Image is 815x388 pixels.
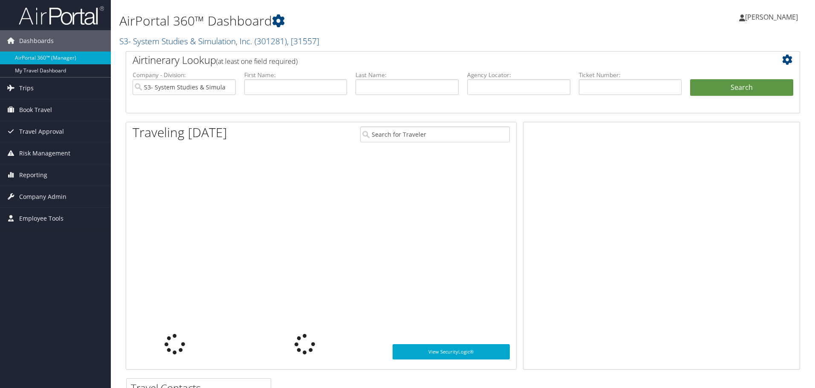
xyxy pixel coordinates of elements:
span: Company Admin [19,186,66,207]
a: View SecurityLogic® [393,344,510,359]
a: [PERSON_NAME] [739,4,806,30]
span: Risk Management [19,143,70,164]
h1: AirPortal 360™ Dashboard [119,12,578,30]
h1: Traveling [DATE] [133,124,227,141]
span: Dashboards [19,30,54,52]
img: airportal-logo.png [19,6,104,26]
label: Ticket Number: [579,71,682,79]
label: First Name: [244,71,347,79]
label: Company - Division: [133,71,236,79]
span: Reporting [19,164,47,186]
span: Book Travel [19,99,52,121]
a: S3- System Studies & Simulation, Inc. [119,35,319,47]
span: (at least one field required) [216,57,298,66]
label: Agency Locator: [467,71,570,79]
span: Trips [19,78,34,99]
input: Search for Traveler [360,126,510,142]
span: Employee Tools [19,208,64,229]
span: , [ 31557 ] [287,35,319,47]
label: Last Name: [355,71,459,79]
span: ( 301281 ) [254,35,287,47]
span: [PERSON_NAME] [745,12,798,22]
span: Travel Approval [19,121,64,142]
button: Search [690,79,793,96]
h2: Airtinerary Lookup [133,53,737,67]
